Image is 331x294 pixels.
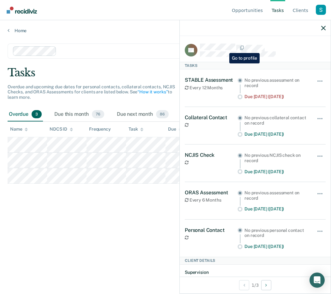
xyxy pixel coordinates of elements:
[244,115,308,126] div: No previous collateral contact on record
[10,126,28,132] div: Name
[137,89,168,94] a: “How it works”
[239,280,249,290] button: Previous Client
[185,85,238,91] div: Every 12 Months
[244,94,308,99] div: Due [DATE] ([DATE])
[185,270,326,275] dt: Supervision
[185,152,238,158] div: NCJIS Check
[8,28,323,33] a: Home
[185,227,238,233] div: Personal Contact
[7,7,37,14] img: Recidiviz
[185,115,238,121] div: Collateral Contact
[180,277,331,293] div: 1 / 3
[50,126,73,132] div: NDCS ID
[244,169,308,174] div: Due [DATE] ([DATE])
[8,84,175,100] span: Overdue and upcoming due dates for personal contacts, collateral contacts, NCJIS Checks, and ORAS...
[185,197,238,203] div: Every 6 Months
[129,126,143,132] div: Task
[8,108,43,121] div: Overdue
[244,132,308,137] div: Due [DATE] ([DATE])
[168,126,182,132] div: Due
[180,257,331,264] div: Client Details
[92,110,104,118] span: 76
[310,273,325,288] div: Open Intercom Messenger
[244,228,308,238] div: No previous personal contact on record
[244,190,308,201] div: No previous assessment on record
[53,108,105,121] div: Due this month
[116,108,170,121] div: Due next month
[244,206,308,212] div: Due [DATE] ([DATE])
[244,244,308,249] div: Due [DATE] ([DATE])
[244,153,308,163] div: No previous NCJIS check on record
[316,5,326,15] button: Profile dropdown button
[8,66,323,79] div: Tasks
[89,126,111,132] div: Frequency
[180,62,331,69] div: Tasks
[261,280,271,290] button: Next Client
[185,190,238,196] div: ORAS Assessment
[185,77,238,83] div: STABLE Assessment
[32,110,42,118] span: 3
[156,110,169,118] span: 86
[244,78,308,88] div: No previous assessment on record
